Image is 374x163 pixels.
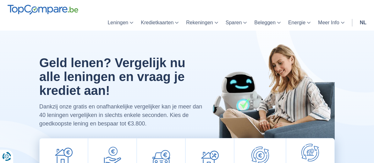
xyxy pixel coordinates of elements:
[284,15,314,31] a: Energie
[200,31,335,149] img: image-hero
[104,15,137,31] a: Leningen
[8,5,78,15] img: TopCompare
[301,144,319,161] img: Herziening hypothecaire lening
[250,15,284,31] a: Beleggen
[356,15,370,31] a: nl
[182,15,222,31] a: Rekeningen
[39,102,208,128] p: Dankzij onze gratis en onafhankelijke vergelijker kan je meer dan 40 leningen vergelijken in slec...
[39,56,208,97] h1: Geld lenen? Vergelijk nu alle leningen en vraag je krediet aan!
[137,15,182,31] a: Kredietkaarten
[314,15,348,31] a: Meer Info
[222,15,251,31] a: Sparen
